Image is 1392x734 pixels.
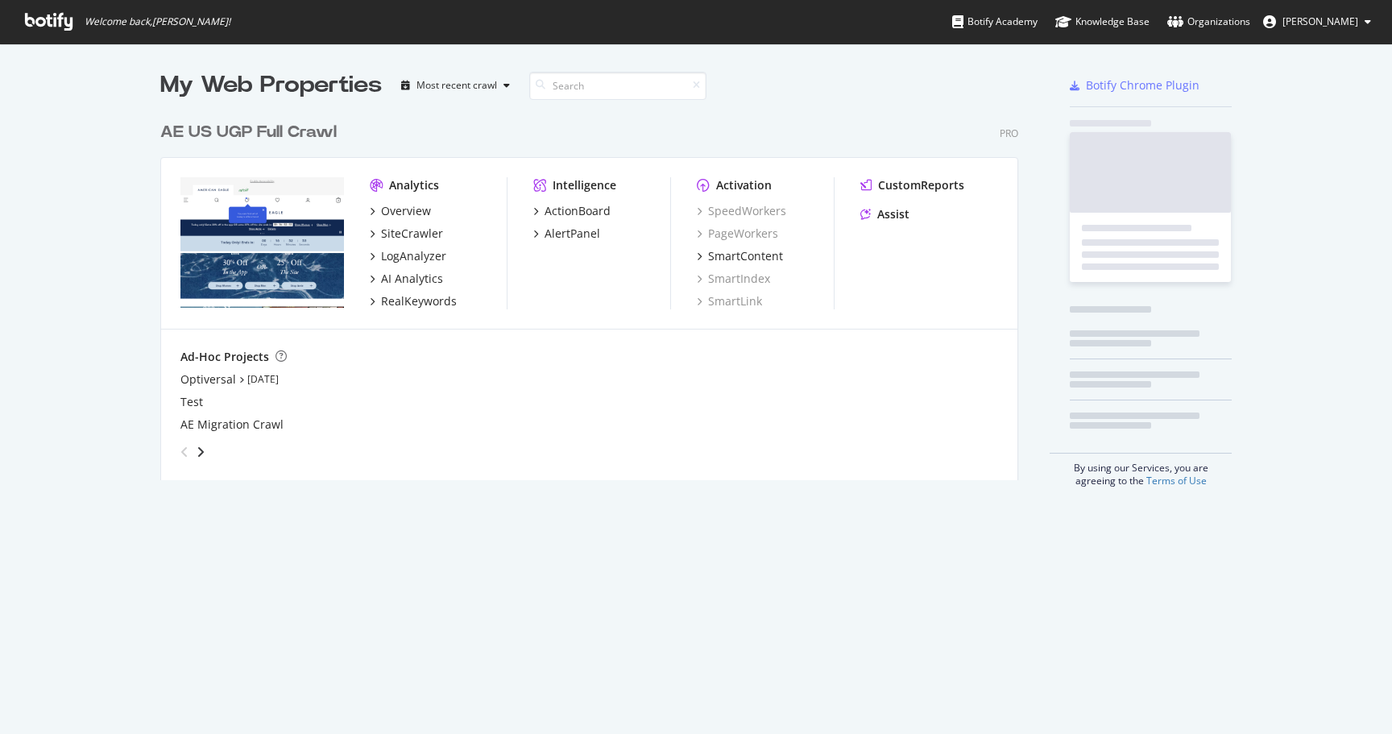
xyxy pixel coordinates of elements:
[85,15,230,28] span: Welcome back, [PERSON_NAME] !
[381,293,457,309] div: RealKeywords
[160,102,1031,480] div: grid
[180,177,344,308] img: www.ae.com
[381,203,431,219] div: Overview
[697,203,786,219] a: SpeedWorkers
[1000,126,1018,140] div: Pro
[180,349,269,365] div: Ad-Hoc Projects
[195,444,206,460] div: angle-right
[553,177,616,193] div: Intelligence
[160,121,337,144] div: AE US UGP Full Crawl
[370,293,457,309] a: RealKeywords
[860,177,964,193] a: CustomReports
[545,226,600,242] div: AlertPanel
[180,417,284,433] a: AE Migration Crawl
[180,394,203,410] a: Test
[878,177,964,193] div: CustomReports
[370,203,431,219] a: Overview
[697,248,783,264] a: SmartContent
[370,248,446,264] a: LogAnalyzer
[381,248,446,264] div: LogAnalyzer
[697,226,778,242] a: PageWorkers
[1070,77,1199,93] a: Botify Chrome Plugin
[529,72,706,100] input: Search
[160,121,343,144] a: AE US UGP Full Crawl
[381,226,443,242] div: SiteCrawler
[381,271,443,287] div: AI Analytics
[1086,77,1199,93] div: Botify Chrome Plugin
[533,203,611,219] a: ActionBoard
[716,177,772,193] div: Activation
[370,226,443,242] a: SiteCrawler
[416,81,497,90] div: Most recent crawl
[877,206,909,222] div: Assist
[545,203,611,219] div: ActionBoard
[395,73,516,98] button: Most recent crawl
[952,14,1038,30] div: Botify Academy
[160,69,382,102] div: My Web Properties
[1050,453,1232,487] div: By using our Services, you are agreeing to the
[697,293,762,309] a: SmartLink
[533,226,600,242] a: AlertPanel
[389,177,439,193] div: Analytics
[860,206,909,222] a: Assist
[697,271,770,287] a: SmartIndex
[1250,9,1384,35] button: [PERSON_NAME]
[370,271,443,287] a: AI Analytics
[1282,15,1358,28] span: Melanie Vadney
[180,371,236,388] a: Optiversal
[247,372,279,386] a: [DATE]
[174,439,195,465] div: angle-left
[1055,14,1150,30] div: Knowledge Base
[1167,14,1250,30] div: Organizations
[708,248,783,264] div: SmartContent
[1146,474,1207,487] a: Terms of Use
